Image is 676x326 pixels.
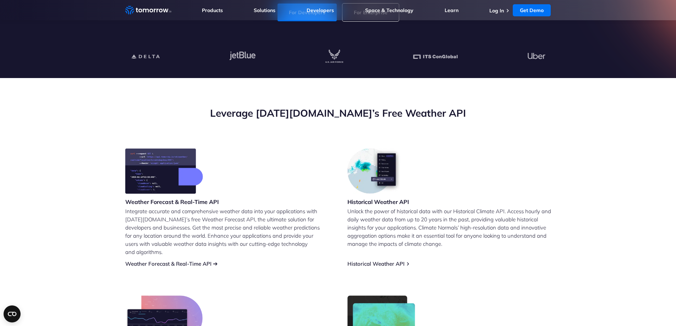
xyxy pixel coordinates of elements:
[365,7,413,13] a: Space & Technology
[347,260,405,267] a: Historical Weather API
[125,5,171,16] a: Home link
[489,7,504,14] a: Log In
[347,207,551,248] p: Unlock the power of historical data with our Historical Climate API. Access hourly and daily weat...
[125,260,211,267] a: Weather Forecast & Real-Time API
[125,198,219,206] h3: Weather Forecast & Real-Time API
[4,305,21,322] button: Open CMP widget
[513,4,551,16] a: Get Demo
[307,7,334,13] a: Developers
[202,7,223,13] a: Products
[125,106,551,120] h2: Leverage [DATE][DOMAIN_NAME]’s Free Weather API
[445,7,458,13] a: Learn
[347,198,409,206] h3: Historical Weather API
[254,7,275,13] a: Solutions
[125,207,329,256] p: Integrate accurate and comprehensive weather data into your applications with [DATE][DOMAIN_NAME]...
